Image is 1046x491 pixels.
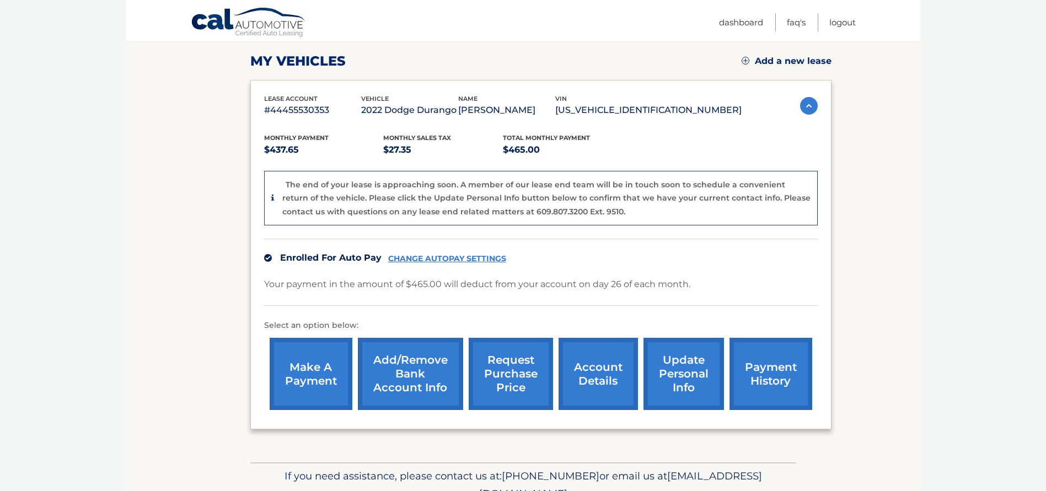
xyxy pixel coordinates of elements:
[250,53,346,69] h2: my vehicles
[264,319,818,332] p: Select an option below:
[559,338,638,410] a: account details
[503,142,623,158] p: $465.00
[458,102,555,118] p: [PERSON_NAME]
[264,254,272,262] img: check.svg
[388,254,506,263] a: CHANGE AUTOPAY SETTINGS
[264,277,690,292] p: Your payment in the amount of $465.00 will deduct from your account on day 26 of each month.
[502,470,599,482] span: [PHONE_NUMBER]
[264,95,318,102] span: lease account
[742,56,832,67] a: Add a new lease
[643,338,724,410] a: update personal info
[264,142,384,158] p: $437.65
[503,134,590,142] span: Total Monthly Payment
[280,252,382,263] span: Enrolled For Auto Pay
[264,102,361,118] p: #44455530353
[787,13,806,31] a: FAQ's
[358,338,463,410] a: Add/Remove bank account info
[800,97,818,115] img: accordion-active.svg
[719,13,763,31] a: Dashboard
[458,95,478,102] span: name
[361,102,458,118] p: 2022 Dodge Durango
[282,180,811,217] p: The end of your lease is approaching soon. A member of our lease end team will be in touch soon t...
[383,142,503,158] p: $27.35
[469,338,553,410] a: request purchase price
[361,95,389,102] span: vehicle
[270,338,352,410] a: make a payment
[742,57,749,64] img: add.svg
[555,102,742,118] p: [US_VEHICLE_IDENTIFICATION_NUMBER]
[264,134,329,142] span: Monthly Payment
[729,338,812,410] a: payment history
[829,13,856,31] a: Logout
[383,134,451,142] span: Monthly sales Tax
[191,7,307,39] a: Cal Automotive
[555,95,567,102] span: vin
